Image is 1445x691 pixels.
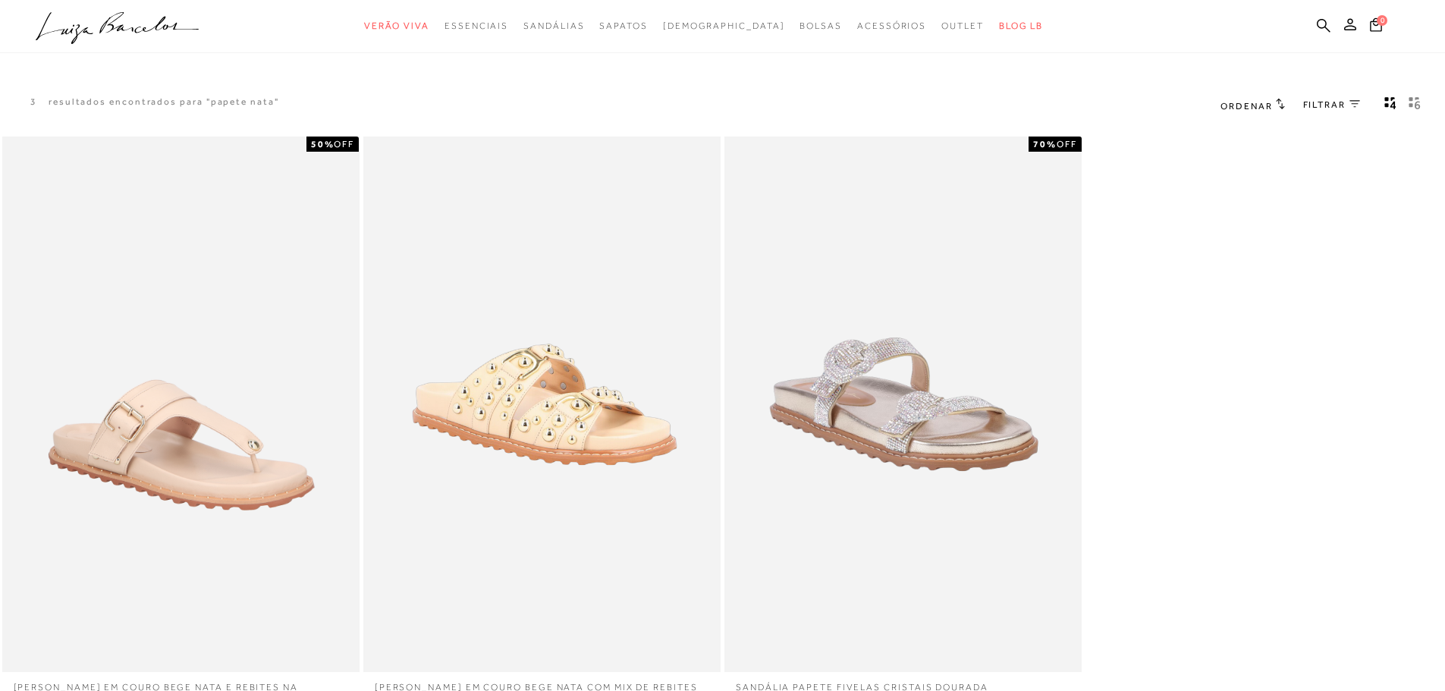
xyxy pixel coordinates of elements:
span: BLOG LB [999,20,1043,31]
span: OFF [1057,139,1077,149]
span: FILTRAR [1303,99,1346,112]
a: noSubCategoriesText [663,12,785,40]
a: noSubCategoriesText [857,12,926,40]
span: OFF [334,139,354,149]
span: Sapatos [599,20,647,31]
span: Bolsas [799,20,842,31]
strong: 70% [1033,139,1057,149]
a: noSubCategoriesText [364,12,429,40]
: resultados encontrados para "papete nata" [49,96,279,108]
span: Sandálias [523,20,584,31]
button: gridText6Desc [1404,96,1425,115]
img: Sandália papete fivelas cristais dourada [726,139,1080,671]
button: 0 [1365,17,1387,37]
span: Acessórios [857,20,926,31]
a: noSubCategoriesText [799,12,842,40]
span: [DEMOGRAPHIC_DATA] [663,20,785,31]
span: 0 [1377,15,1387,26]
span: Essenciais [444,20,508,31]
a: noSubCategoriesText [599,12,647,40]
span: Verão Viva [364,20,429,31]
p: 3 [30,96,37,108]
a: noSubCategoriesText [444,12,508,40]
a: BLOG LB [999,12,1043,40]
a: noSubCategoriesText [523,12,584,40]
span: Ordenar [1220,101,1272,112]
img: SANDÁLIA PAPETE EM COURO BEGE NATA E REBITES NA ENTRESSOLA [4,139,358,671]
img: SANDÁLIA PAPETE EM COURO BEGE NATA COM MIX DE REBITES [365,139,719,671]
button: Mostrar 4 produtos por linha [1380,96,1401,115]
strong: 50% [311,139,335,149]
span: Outlet [941,20,984,31]
a: noSubCategoriesText [941,12,984,40]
